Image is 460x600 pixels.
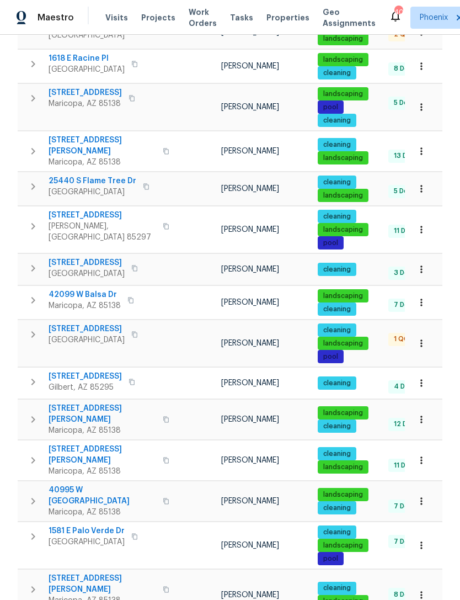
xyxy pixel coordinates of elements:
span: 8 Done [389,590,421,599]
span: 25440 S Flame Tree Dr [49,176,136,187]
span: 13 Done [389,151,424,161]
span: 1 QC [389,334,413,344]
span: [PERSON_NAME] [221,62,279,70]
span: cleaning [319,178,355,187]
span: 5 Done [389,187,421,196]
span: Visits [105,12,128,23]
span: Maricopa, AZ 85138 [49,507,156,518]
span: cleaning [319,140,355,150]
span: cleaning [319,422,355,431]
span: [GEOGRAPHIC_DATA] [49,64,125,75]
span: [STREET_ADDRESS][PERSON_NAME] [49,135,156,157]
span: 3 Done [389,268,421,278]
span: cleaning [319,528,355,537]
span: pool [319,103,343,112]
span: Work Orders [189,7,217,29]
span: 7 Done [389,502,421,511]
span: [GEOGRAPHIC_DATA] [49,187,136,198]
span: cleaning [319,449,355,459]
span: 11 Done [389,461,422,470]
span: 7 Done [389,537,421,546]
span: cleaning [319,212,355,221]
span: [PERSON_NAME] [221,147,279,155]
span: 40995 W [GEOGRAPHIC_DATA] [49,485,156,507]
span: [PERSON_NAME] [221,299,279,306]
span: [STREET_ADDRESS] [49,323,125,334]
span: Phoenix [420,12,448,23]
span: [PERSON_NAME] [221,185,279,193]
span: landscaping [319,153,367,163]
span: 42099 W Balsa Dr [49,289,121,300]
span: 8 Done [389,64,421,73]
span: landscaping [319,541,367,550]
span: Gilbert, AZ 85295 [49,382,122,393]
span: [GEOGRAPHIC_DATA] [49,334,125,346]
span: [PERSON_NAME] [221,379,279,387]
span: [STREET_ADDRESS][PERSON_NAME] [49,573,156,595]
span: [PERSON_NAME] [221,591,279,599]
span: 7 Done [389,300,421,310]
span: 12 Done [389,420,424,429]
span: Maricopa, AZ 85138 [49,98,122,109]
span: cleaning [319,583,355,593]
span: Projects [141,12,175,23]
span: [GEOGRAPHIC_DATA] [49,268,125,279]
span: cleaning [319,305,355,314]
span: landscaping [319,463,367,472]
span: [PERSON_NAME] [221,416,279,423]
span: 11 Done [389,226,422,236]
span: cleaning [319,326,355,335]
span: landscaping [319,291,367,301]
span: Maricopa, AZ 85138 [49,425,156,436]
span: [PERSON_NAME] [221,456,279,464]
span: [PERSON_NAME] [221,266,279,273]
span: [GEOGRAPHIC_DATA] [49,30,125,41]
span: landscaping [319,408,367,418]
span: [PERSON_NAME] [221,103,279,111]
span: pool [319,554,343,564]
span: [STREET_ADDRESS] [49,371,122,382]
span: pool [319,238,343,248]
span: landscaping [319,89,367,99]
span: landscaping [319,225,367,235]
span: [STREET_ADDRESS] [49,257,125,268]
span: [PERSON_NAME] [221,339,279,347]
span: cleaning [319,503,355,513]
span: Geo Assignments [323,7,376,29]
span: 1581 E Palo Verde Dr [49,525,125,537]
span: landscaping [319,191,367,200]
span: [GEOGRAPHIC_DATA] [49,537,125,548]
span: [PERSON_NAME] [221,541,279,549]
span: [PERSON_NAME] [221,497,279,505]
span: 5 Done [389,98,421,108]
span: [PERSON_NAME] [221,226,279,233]
span: Properties [266,12,309,23]
div: 40 [394,7,402,18]
span: Tasks [230,14,253,22]
span: [STREET_ADDRESS] [49,210,156,221]
span: Maricopa, AZ 85138 [49,157,156,168]
span: 4 Done [389,382,422,391]
span: [STREET_ADDRESS][PERSON_NAME] [49,403,156,425]
span: Maricopa, AZ 85138 [49,300,121,311]
span: pool [319,352,343,362]
span: [STREET_ADDRESS] [49,87,122,98]
span: [PERSON_NAME], [GEOGRAPHIC_DATA] 85297 [49,221,156,243]
span: 1618 E Racine Pl [49,53,125,64]
span: Maricopa, AZ 85138 [49,466,156,477]
span: cleaning [319,379,355,388]
span: landscaping [319,490,367,500]
span: cleaning [319,116,355,125]
span: cleaning [319,68,355,78]
span: [STREET_ADDRESS][PERSON_NAME] [49,444,156,466]
span: landscaping [319,34,367,44]
span: cleaning [319,265,355,274]
span: 2 QC [389,30,415,39]
span: Maestro [38,12,74,23]
span: landscaping [319,55,367,65]
span: landscaping [319,339,367,348]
